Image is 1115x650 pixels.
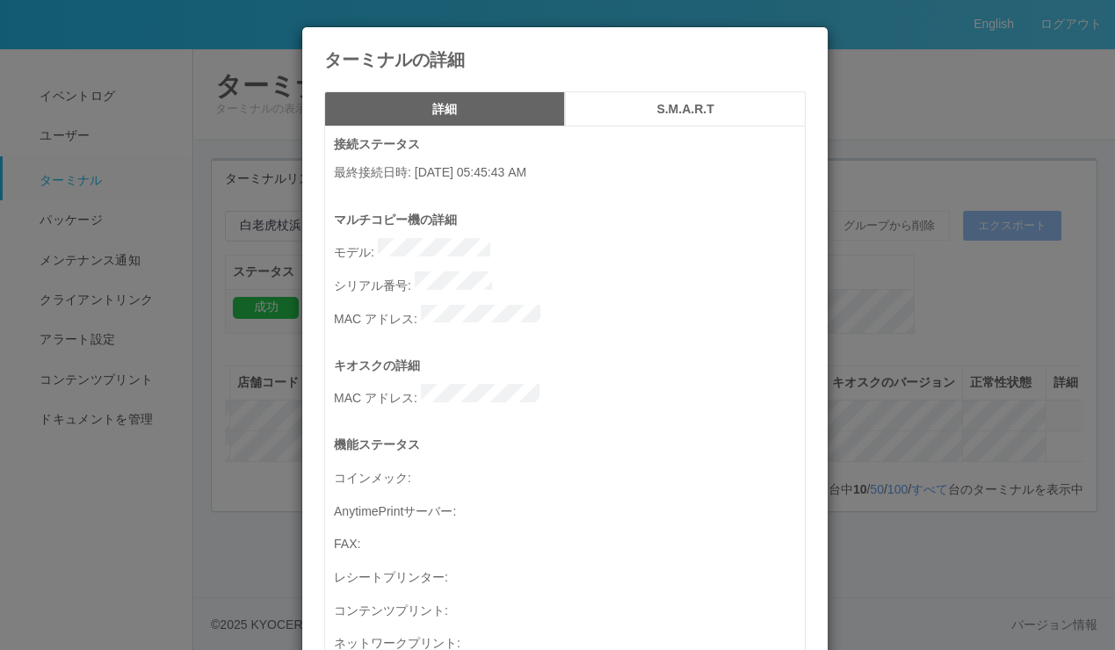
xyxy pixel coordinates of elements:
[334,271,805,295] p: シリアル番号 :
[330,103,559,116] h5: 詳細
[571,103,800,116] h5: S.M.A.R.T
[334,163,805,182] p: 最終接続日時 : [DATE] 05:45:43 AM
[334,384,805,408] p: MAC アドレス :
[324,50,806,69] h4: ターミナルの詳細
[334,211,805,229] p: マルチコピー機の詳細
[334,464,805,487] p: コインメック :
[334,530,805,553] p: FAX :
[565,91,806,126] button: S.M.A.R.T
[334,497,805,521] p: AnytimePrintサーバー :
[334,305,805,329] p: MAC アドレス :
[334,238,805,262] p: モデル :
[334,436,805,454] p: 機能ステータス
[334,135,805,154] p: 接続ステータス
[334,596,805,620] p: コンテンツプリント :
[324,91,565,126] button: 詳細
[334,357,805,375] p: キオスクの詳細
[334,563,805,587] p: レシートプリンター :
